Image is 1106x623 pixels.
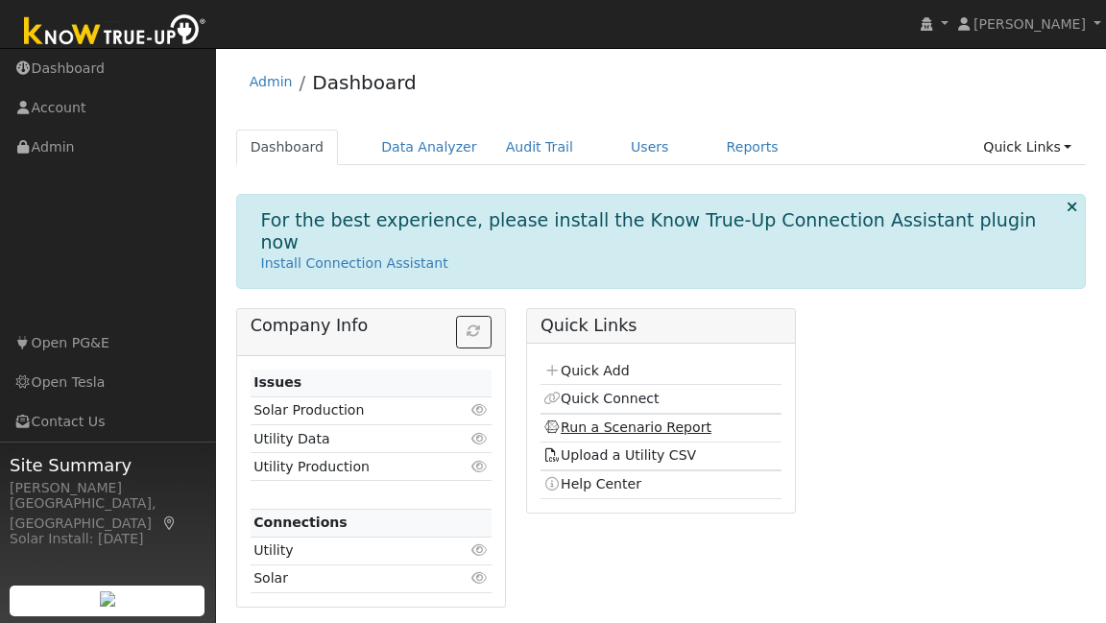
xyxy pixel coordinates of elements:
div: [GEOGRAPHIC_DATA], [GEOGRAPHIC_DATA] [10,493,205,534]
td: Utility Production [251,453,453,481]
span: [PERSON_NAME] [974,16,1086,32]
a: Map [161,515,179,531]
span: Site Summary [10,452,205,478]
a: Dashboard [236,130,339,165]
strong: Issues [253,374,301,390]
a: Audit Trail [492,130,588,165]
div: [PERSON_NAME] [10,478,205,498]
a: Quick Add [543,363,629,378]
td: Utility Data [251,425,453,453]
div: Solar Install: [DATE] [10,529,205,549]
a: Upload a Utility CSV [543,447,696,463]
h5: Company Info [251,316,492,336]
td: Solar [251,564,453,592]
i: Click to view [471,460,489,473]
a: Admin [250,74,293,89]
a: Dashboard [312,71,417,94]
a: Users [616,130,684,165]
a: Run a Scenario Report [543,419,711,435]
img: retrieve [100,591,115,607]
td: Utility [251,537,453,564]
a: Install Connection Assistant [261,255,448,271]
img: Know True-Up [14,11,216,54]
h5: Quick Links [541,316,781,336]
strong: Connections [253,515,348,530]
i: Click to view [471,543,489,557]
h1: For the best experience, please install the Know True-Up Connection Assistant plugin now [261,209,1062,253]
a: Reports [712,130,793,165]
a: Data Analyzer [367,130,492,165]
i: Click to view [471,571,489,585]
td: Solar Production [251,396,453,424]
a: Help Center [543,476,641,491]
i: Click to view [471,403,489,417]
i: Click to view [471,432,489,445]
a: Quick Connect [543,391,659,406]
a: Quick Links [969,130,1086,165]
